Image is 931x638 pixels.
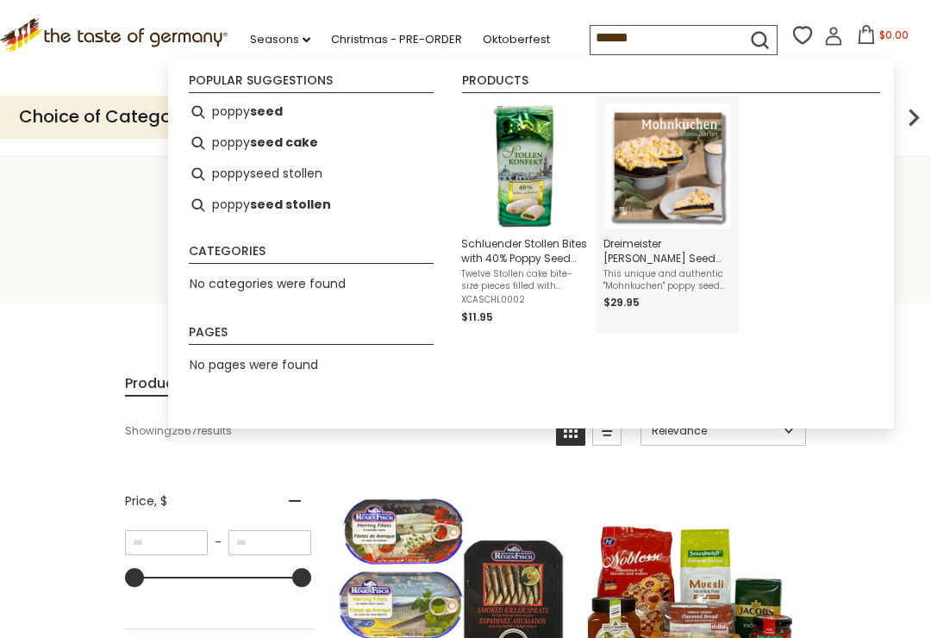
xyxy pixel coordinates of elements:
li: Schluender Stollen Bites with 40% Poppy Seed Marzipan Filling, 12.4 oz [454,97,597,333]
h1: Search results [53,229,878,268]
li: Pages [189,326,434,345]
a: Schluender Stollen Bites with 40% Poppy Seed Marzipan Filling, 12.4 ozTwelve Stollen cake bite-si... [461,103,590,326]
li: Popular suggestions [189,74,434,93]
li: poppy seed cake [182,128,441,159]
img: next arrow [897,100,931,134]
span: , $ [154,492,167,510]
a: Dreimeister [PERSON_NAME] Seed Cake, Silesian Style, Ready-To-Eat, 1.8 lbs.This unique and authen... [603,103,732,326]
li: Products [462,74,880,93]
span: Relevance [652,423,778,439]
span: Schluender Stollen Bites with 40% Poppy Seed Marzipan Filling, 12.4 oz [461,236,590,266]
span: This unique and authentic "Mohnkuchen" poppy seed cake - based on traditional Siliesian recipes a... [603,268,732,292]
li: poppy seed [182,97,441,128]
span: No categories were found [190,275,346,292]
b: seed [250,102,283,122]
li: Dreimeister Poppy Seed Cake, Silesian Style, Ready-To-Eat, 1.8 lbs. [597,97,739,333]
span: Twelve Stollen cake bite-size pieces filled with delicious poppy seed and marzipan filling. What ... [461,268,590,292]
input: Minimum value [125,530,208,555]
span: Dreimeister [PERSON_NAME] Seed Cake, Silesian Style, Ready-To-Eat, 1.8 lbs. [603,236,732,266]
span: – [208,535,228,550]
span: Price [125,492,167,510]
span: No pages were found [190,356,318,373]
b: seed stollen [250,195,331,215]
div: Showing results [125,416,543,446]
li: poppy seed stollen [182,190,441,221]
a: Seasons [250,30,310,49]
a: Oktoberfest [483,30,550,49]
a: Sort options [640,416,806,446]
li: Categories [189,245,434,264]
a: Christmas - PRE-ORDER [331,30,462,49]
div: Instant Search Results [168,58,894,429]
span: XCASCHL0002 [461,294,590,306]
span: $29.95 [603,295,640,310]
li: poppyseed stollen [182,159,441,190]
span: $0.00 [879,28,909,42]
button: $0.00 [847,25,920,51]
span: $11.95 [461,310,493,324]
b: 2567 [172,423,197,439]
a: View grid mode [556,416,585,446]
a: View Products Tab [125,372,214,397]
input: Maximum value [228,530,311,555]
b: seed cake [250,133,318,153]
a: View list mode [592,416,622,446]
